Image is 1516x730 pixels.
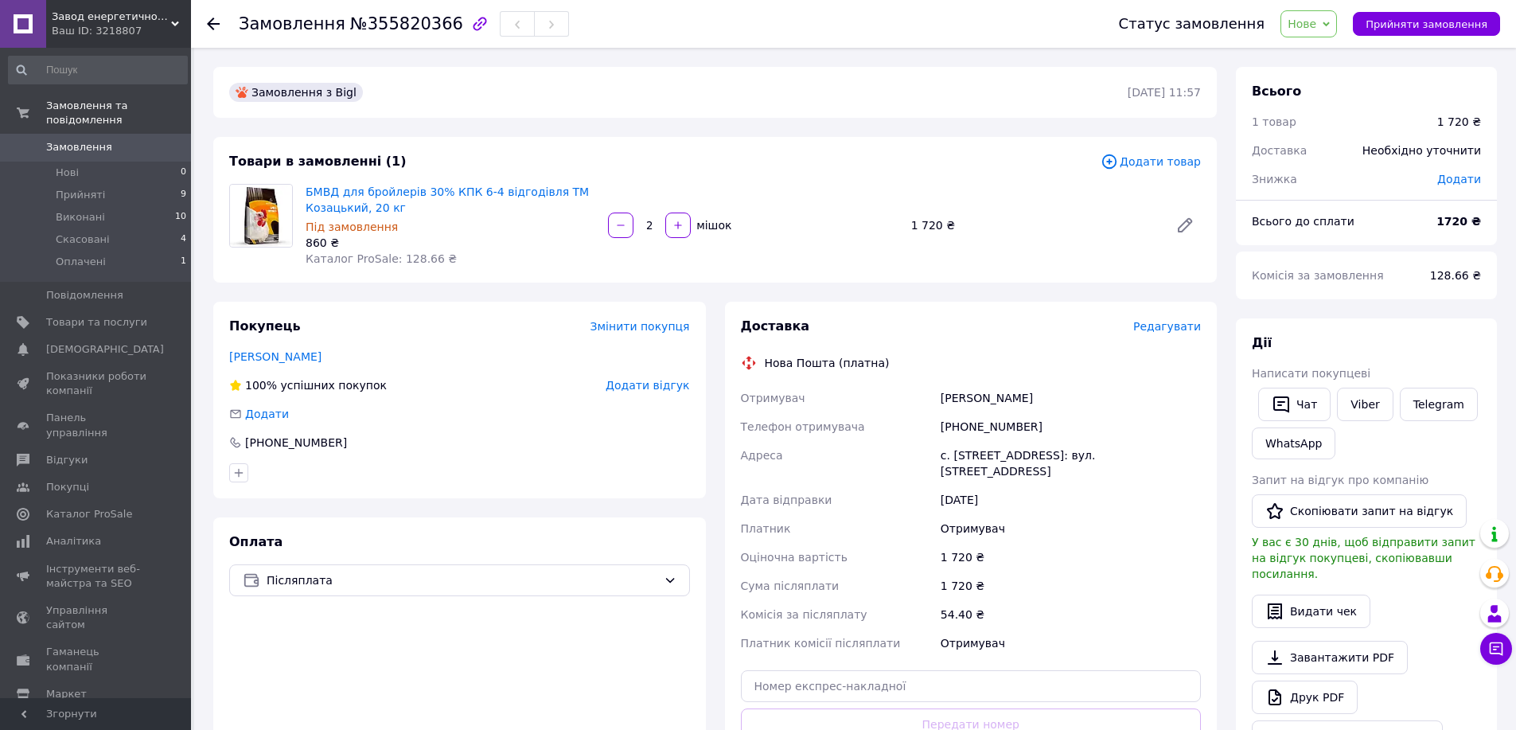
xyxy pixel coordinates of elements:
span: Під замовлення [306,221,398,233]
span: 10 [175,210,186,224]
span: Дата відправки [741,494,832,506]
span: Товари в замовленні (1) [229,154,407,169]
span: Комісія за замовлення [1252,269,1384,282]
span: Дії [1252,335,1272,350]
span: Оціночна вартість [741,551,848,564]
span: 0 [181,166,186,180]
div: 1 720 ₴ [905,214,1163,236]
a: Завантажити PDF [1252,641,1408,674]
span: Доставка [741,318,810,334]
span: Відгуки [46,453,88,467]
span: Платник [741,522,791,535]
div: 1 720 ₴ [937,572,1204,600]
time: [DATE] 11:57 [1128,86,1201,99]
div: Необхідно уточнити [1353,133,1491,168]
span: [DEMOGRAPHIC_DATA] [46,342,164,357]
span: Платник комісії післяплати [741,637,901,650]
span: Комісія за післяплату [741,608,867,621]
span: Нові [56,166,79,180]
span: Аналітика [46,534,101,548]
span: Додати [245,408,289,420]
div: 1 720 ₴ [1437,114,1481,130]
div: Отримувач [937,514,1204,543]
a: WhatsApp [1252,427,1335,459]
div: Нова Пошта (платна) [761,355,894,371]
span: Всього [1252,84,1301,99]
span: 128.66 ₴ [1430,269,1481,282]
div: успішних покупок [229,377,387,393]
span: Панель управління [46,411,147,439]
div: 1 720 ₴ [937,543,1204,572]
span: Замовлення [239,14,345,33]
a: Редагувати [1169,209,1201,241]
div: мішок [692,217,733,233]
button: Прийняти замовлення [1353,12,1500,36]
span: Товари та послуги [46,315,147,330]
div: 860 ₴ [306,235,595,251]
span: Показники роботи компанії [46,369,147,398]
a: Viber [1337,388,1393,421]
span: Замовлення та повідомлення [46,99,191,127]
div: [DATE] [937,486,1204,514]
button: Чат [1258,388,1331,421]
span: У вас є 30 днів, щоб відправити запит на відгук покупцеві, скопіювавши посилання. [1252,536,1475,580]
span: Каталог ProSale: 128.66 ₴ [306,252,457,265]
span: Управління сайтом [46,603,147,632]
span: Гаманець компанії [46,645,147,673]
div: Повернутися назад [207,16,220,32]
a: Друк PDF [1252,681,1358,714]
span: Післяплата [267,572,657,589]
span: 1 [181,255,186,269]
span: Доставка [1252,144,1307,157]
span: Знижка [1252,173,1297,185]
span: Телефон отримувача [741,420,865,433]
span: Скасовані [56,232,110,247]
span: 4 [181,232,186,247]
span: Отримувач [741,392,805,404]
div: Замовлення з Bigl [229,83,363,102]
div: [PHONE_NUMBER] [937,412,1204,441]
span: Додати відгук [606,379,689,392]
input: Номер експрес-накладної [741,670,1202,702]
span: Інструменти веб-майстра та SEO [46,562,147,591]
button: Видати чек [1252,595,1370,628]
span: Покупці [46,480,89,494]
span: 9 [181,188,186,202]
span: Виконані [56,210,105,224]
span: Редагувати [1133,320,1201,333]
span: Запит на відгук про компанію [1252,474,1428,486]
span: Адреса [741,449,783,462]
div: [PHONE_NUMBER] [244,435,349,451]
span: Маркет [46,687,87,701]
span: Покупець [229,318,301,334]
span: 100% [245,379,277,392]
span: Оплата [229,534,283,549]
span: Сума післяплати [741,580,840,592]
a: Telegram [1400,388,1478,421]
a: БМВД для бройлерів 30% КПК 6-4 відгодівля ТМ Козацький, 20 кг [306,185,589,214]
span: Всього до сплати [1252,215,1354,228]
span: Прийняти замовлення [1366,18,1487,30]
div: Статус замовлення [1119,16,1265,32]
span: Додати [1437,173,1481,185]
span: Повідомлення [46,288,123,303]
span: Оплачені [56,255,106,269]
a: [PERSON_NAME] [229,350,322,363]
button: Чат з покупцем [1480,633,1512,665]
span: Завод енергетичного обладнання "ДАН" [52,10,171,24]
span: Каталог ProSale [46,507,132,521]
div: [PERSON_NAME] [937,384,1204,412]
div: Отримувач [937,629,1204,658]
button: Скопіювати запит на відгук [1252,494,1467,528]
div: Ваш ID: 3218807 [52,24,191,38]
div: 54.40 ₴ [937,600,1204,629]
img: БМВД для бройлерів 30% КПК 6-4 відгодівля ТМ Козацький, 20 кг [230,185,292,247]
input: Пошук [8,56,188,84]
div: с. [STREET_ADDRESS]: вул. [STREET_ADDRESS] [937,441,1204,486]
span: 1 товар [1252,115,1296,128]
span: Прийняті [56,188,105,202]
span: Змінити покупця [590,320,690,333]
span: Написати покупцеві [1252,367,1370,380]
b: 1720 ₴ [1436,215,1481,228]
span: Нове [1288,18,1316,30]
